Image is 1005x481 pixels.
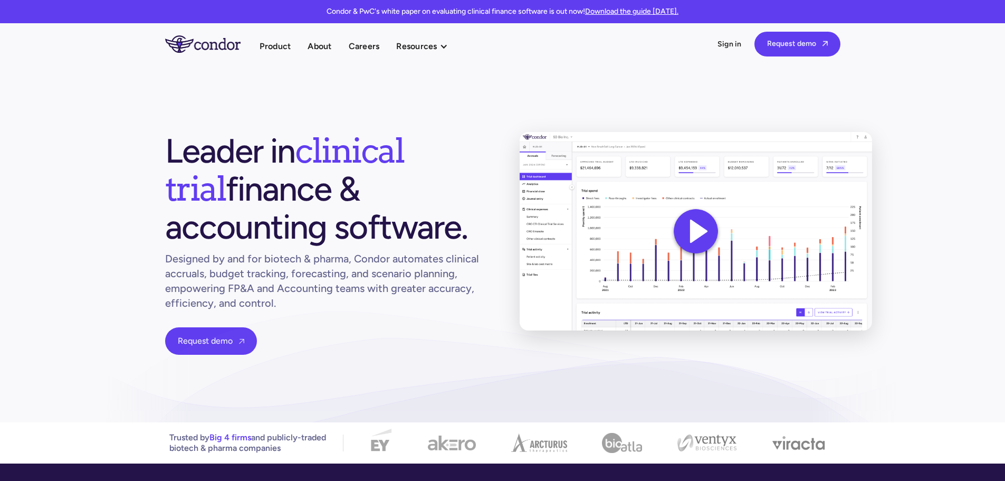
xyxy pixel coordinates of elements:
[165,130,404,209] span: clinical trial
[327,6,678,17] p: Condor & PwC's white paper on evaluating clinical finance software is out now!
[396,39,458,53] div: Resources
[165,35,260,52] a: home
[585,7,678,16] a: Download the guide [DATE].
[169,432,326,454] p: Trusted by and publicly-traded biotech & pharma companies
[165,251,486,310] h1: Designed by and for biotech & pharma, Condor automates clinical accruals, budget tracking, foreca...
[396,39,437,53] div: Resources
[209,432,251,442] span: Big 4 firms
[260,39,291,53] a: Product
[717,39,742,50] a: Sign in
[822,40,828,47] span: 
[239,338,244,345] span: 
[165,132,486,246] h1: Leader in finance & accounting software.
[165,327,257,355] a: Request demo
[754,32,840,56] a: Request demo
[349,39,380,53] a: Careers
[308,39,331,53] a: About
